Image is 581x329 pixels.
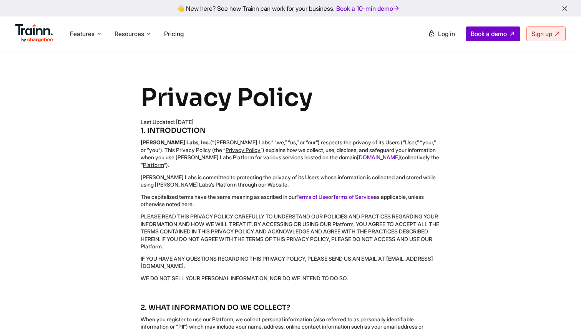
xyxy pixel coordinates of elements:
u: us [290,139,296,145]
p: (“ ,” “ ,” “ ,” or “ ”) respects the privacy of its Users (“User,” “your,” or “you”). This Privac... [141,139,440,169]
h5: 1. INTRODUCTION [141,126,440,136]
a: Book a 10-min demo [335,3,402,14]
b: [PERSON_NAME] Labs, Inc. [141,139,210,145]
u: our [308,139,316,145]
u: Privacy Policy [226,147,261,153]
a: Pricing [164,30,184,38]
a: Book a demo [466,26,520,41]
span: Features [70,30,95,38]
u: we [277,139,284,145]
h1: Privacy Policy [141,82,440,114]
div: 👋 New here? See how Trainn can work for your business. [5,5,576,12]
span: Log in [438,30,455,38]
u: [PERSON_NAME] Labs [214,139,271,145]
p: WE DO NOT SELL YOUR PERSONAL INFORMATION, NOR DO WE INTEND TO DO SO. [141,274,440,282]
p: The capitalized terms have the same meaning as ascribed in our or as applicable, unless otherwise... [141,193,440,208]
p: PLEASE READ THIS PRIVACY POLICY CAREFULLY TO UNDERSTAND OUR POLICIES AND PRACTICES REGARDING YOUR... [141,213,440,250]
a: Sign up [526,26,566,41]
a: [DOMAIN_NAME] [357,154,400,160]
p: [PERSON_NAME] Labs is committed to protecting the privacy of its Users whose information is colle... [141,174,440,188]
a: Log in [423,27,460,41]
a: Terms of Service [333,193,374,200]
span: Resources [115,30,144,38]
span: Book a demo [471,30,507,38]
a: Terms of Use [296,193,328,200]
img: Trainn Logo [15,24,53,43]
u: Platform [143,162,164,168]
h5: 2. WHAT INFORMATION DO WE COLLECT? [141,303,440,312]
p: IF YOU HAVE ANY QUESTIONS REGARDING THIS PRIVACY POLICY, PLEASE SEND US AN EMAIL AT [EMAIL_ADDRES... [141,255,440,270]
div: Last Updated: [DATE] [141,118,440,126]
span: Sign up [531,30,552,38]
